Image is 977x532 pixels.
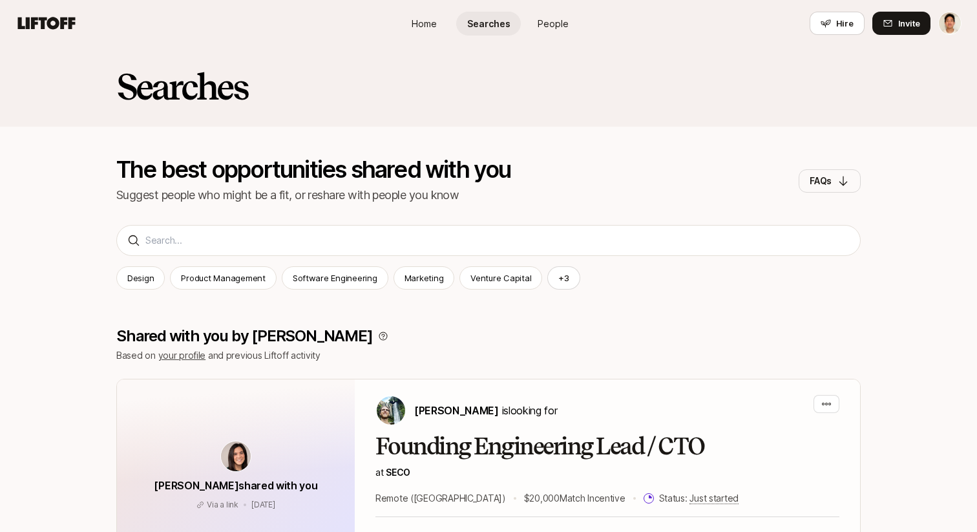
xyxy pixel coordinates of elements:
[467,17,510,30] span: Searches
[538,17,569,30] span: People
[799,169,861,193] button: FAQs
[524,491,625,506] p: $20,000 Match Incentive
[375,465,839,480] p: at
[547,266,580,290] button: +3
[412,17,437,30] span: Home
[116,186,511,204] p: Suggest people who might be a fit, or reshare with people you know
[181,271,265,284] p: Product Management
[810,12,865,35] button: Hire
[659,491,739,506] p: Status:
[251,500,275,509] span: August 5, 2025 3:33pm
[116,158,511,181] p: The best opportunities shared with you
[689,493,739,504] span: Just started
[116,67,247,106] h2: Searches
[521,12,585,36] a: People
[456,12,521,36] a: Searches
[414,404,499,417] span: [PERSON_NAME]
[470,271,531,284] p: Venture Capital
[375,491,506,506] p: Remote ([GEOGRAPHIC_DATA])
[375,434,839,460] h2: Founding Engineering Lead / CTO
[116,348,861,363] p: Based on and previous Liftoff activity
[392,12,456,36] a: Home
[377,396,405,425] img: Carter Cleveland
[939,12,961,34] img: Jeremy Chen
[872,12,930,35] button: Invite
[293,271,377,284] p: Software Engineering
[386,467,410,478] span: SECO
[938,12,961,35] button: Jeremy Chen
[414,402,557,419] p: is looking for
[158,350,206,361] a: your profile
[145,233,850,248] input: Search...
[207,499,238,511] p: Via a link
[810,173,832,189] p: FAQs
[898,17,920,30] span: Invite
[154,479,317,492] span: [PERSON_NAME] shared with you
[127,271,154,284] p: Design
[221,442,251,471] img: avatar-url
[404,271,444,284] p: Marketing
[836,17,854,30] span: Hire
[116,327,373,345] p: Shared with you by [PERSON_NAME]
